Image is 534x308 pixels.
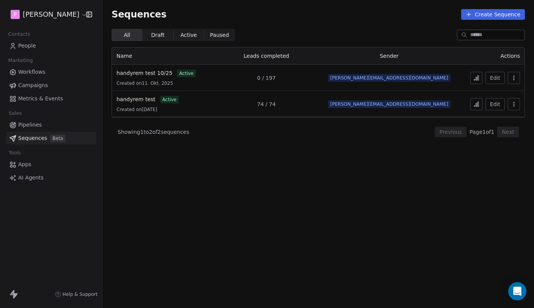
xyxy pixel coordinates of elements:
span: Name [117,53,132,59]
span: AI Agents [18,174,44,182]
div: Open Intercom Messenger [508,282,526,300]
a: Apps [6,158,96,171]
span: [PERSON_NAME][EMAIL_ADDRESS][DOMAIN_NAME] [328,100,451,108]
a: Workflows [6,66,96,78]
span: [PERSON_NAME][EMAIL_ADDRESS][DOMAIN_NAME] [328,74,451,82]
button: Edit [485,72,505,84]
button: Next [497,127,519,137]
a: Help & Support [55,291,98,297]
span: Showing 1 to 2 of 2 sequences [118,128,189,136]
span: Sequences [18,134,47,142]
span: Workflows [18,68,46,76]
a: handyrem test [117,95,156,103]
span: active [177,70,195,77]
span: Created on 11. Okt. 2025 [117,80,173,86]
span: Pipelines [18,121,42,129]
span: handyrem test 10/25 [117,70,172,76]
button: Previous [435,127,466,137]
span: Leads completed [244,53,289,59]
a: Metrics & Events [6,92,96,105]
span: Active [180,31,197,39]
span: Metrics & Events [18,95,63,103]
a: AI Agents [6,171,96,184]
span: Paused [210,31,229,39]
span: Sender [380,53,399,59]
button: P[PERSON_NAME] [9,8,81,21]
span: Beta [50,135,65,142]
span: Apps [18,160,32,168]
a: Campaigns [6,79,96,92]
a: People [6,40,96,52]
span: active [160,96,179,103]
span: 74 / 74 [257,100,276,108]
button: Edit [485,98,505,110]
span: Sequences [112,9,167,20]
span: Created on [DATE] [117,106,157,113]
span: [PERSON_NAME] [23,10,79,19]
span: Marketing [5,55,36,66]
a: Pipelines [6,119,96,131]
span: P [14,11,17,18]
span: Draft [151,31,164,39]
span: handyrem test [117,96,156,102]
button: Create Sequence [461,9,525,20]
span: Campaigns [18,81,48,89]
span: 0 / 197 [257,74,276,82]
span: Contacts [5,29,33,40]
span: Tools [5,147,24,159]
span: Page 1 of 1 [469,128,494,136]
a: handyrem test 10/25 [117,69,172,77]
span: Actions [501,53,520,59]
a: SequencesBeta [6,132,96,144]
span: Sales [5,108,25,119]
span: People [18,42,36,50]
span: Help & Support [63,291,98,297]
